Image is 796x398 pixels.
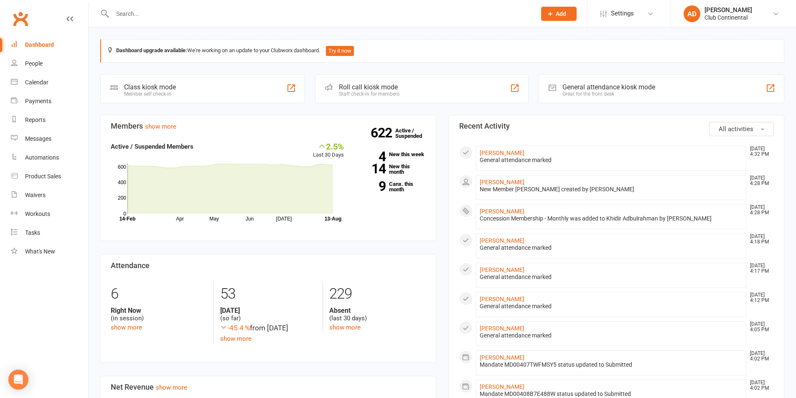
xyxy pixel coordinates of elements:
[11,73,88,92] a: Calendar
[25,229,40,236] div: Tasks
[220,281,316,307] div: 53
[11,111,88,129] a: Reports
[356,180,386,193] strong: 9
[25,79,48,86] div: Calendar
[25,248,55,255] div: What's New
[11,205,88,223] a: Workouts
[562,91,655,97] div: Great for the front desk
[339,83,399,91] div: Roll call kiosk mode
[480,237,524,244] a: [PERSON_NAME]
[746,322,773,332] time: [DATE] 4:05 PM
[11,223,88,242] a: Tasks
[110,8,530,20] input: Search...
[11,129,88,148] a: Messages
[156,384,187,391] a: show more
[220,324,250,332] span: -45.4 %
[480,150,524,156] a: [PERSON_NAME]
[480,390,743,398] div: Mandate MD00408B7E488W status updated to Submitted
[111,307,207,322] div: (in session)
[339,91,399,97] div: Staff check-in for members
[111,383,426,391] h3: Net Revenue
[100,39,784,63] div: We're working on an update to your Clubworx dashboard.
[11,92,88,111] a: Payments
[124,91,176,97] div: Member self check-in
[220,307,316,322] div: (so far)
[220,335,252,342] a: show more
[480,215,743,222] div: Concession Membership - Monthly was added to Khidir Adbulrahman by [PERSON_NAME]
[11,186,88,205] a: Waivers
[746,292,773,303] time: [DATE] 4:12 PM
[562,83,655,91] div: General attendance kiosk mode
[480,383,524,390] a: [PERSON_NAME]
[111,307,207,314] strong: Right Now
[111,261,426,270] h3: Attendance
[356,181,426,192] a: 9Canx. this month
[746,146,773,157] time: [DATE] 4:32 PM
[704,14,752,21] div: Club Continental
[480,244,743,251] div: General attendance marked
[719,125,753,133] span: All activities
[480,296,524,302] a: [PERSON_NAME]
[480,332,743,339] div: General attendance marked
[25,98,51,104] div: Payments
[684,5,700,22] div: AD
[25,60,43,67] div: People
[746,351,773,362] time: [DATE] 4:02 PM
[11,35,88,54] a: Dashboard
[480,274,743,281] div: General attendance marked
[746,205,773,215] time: [DATE] 4:28 PM
[10,8,31,29] a: Clubworx
[124,83,176,91] div: Class kiosk mode
[480,354,524,361] a: [PERSON_NAME]
[25,192,46,198] div: Waivers
[356,162,386,175] strong: 14
[746,380,773,391] time: [DATE] 4:02 PM
[480,266,524,273] a: [PERSON_NAME]
[326,46,354,56] button: Try it now
[329,307,425,322] div: (last 30 days)
[480,179,524,185] a: [PERSON_NAME]
[709,122,774,136] button: All activities
[220,307,316,314] strong: [DATE]
[480,208,524,215] a: [PERSON_NAME]
[356,164,426,175] a: 14New this month
[25,135,51,142] div: Messages
[111,281,207,307] div: 6
[25,41,54,48] div: Dashboard
[145,123,176,130] a: show more
[356,150,386,163] strong: 4
[25,173,61,180] div: Product Sales
[746,175,773,186] time: [DATE] 4:28 PM
[480,325,524,332] a: [PERSON_NAME]
[25,210,50,217] div: Workouts
[395,122,432,145] a: 622Active / Suspended
[220,322,316,334] div: from [DATE]
[313,142,344,151] div: 2.5%
[111,143,193,150] strong: Active / Suspended Members
[556,10,566,17] span: Add
[11,167,88,186] a: Product Sales
[11,148,88,167] a: Automations
[371,127,395,139] strong: 622
[25,154,59,161] div: Automations
[329,324,361,331] a: show more
[459,122,774,130] h3: Recent Activity
[611,4,634,23] span: Settings
[356,152,426,157] a: 4New this week
[480,186,743,193] div: New Member [PERSON_NAME] created by [PERSON_NAME]
[25,117,46,123] div: Reports
[11,54,88,73] a: People
[704,6,752,14] div: [PERSON_NAME]
[746,234,773,245] time: [DATE] 4:18 PM
[111,122,426,130] h3: Members
[8,370,28,390] div: Open Intercom Messenger
[116,47,187,53] strong: Dashboard upgrade available:
[11,242,88,261] a: What's New
[480,157,743,164] div: General attendance marked
[111,324,142,331] a: show more
[329,307,425,314] strong: Absent
[480,303,743,310] div: General attendance marked
[313,142,344,160] div: Last 30 Days
[480,361,743,368] div: Mandate MD00407TWFMSY5 status updated to Submitted
[329,281,425,307] div: 229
